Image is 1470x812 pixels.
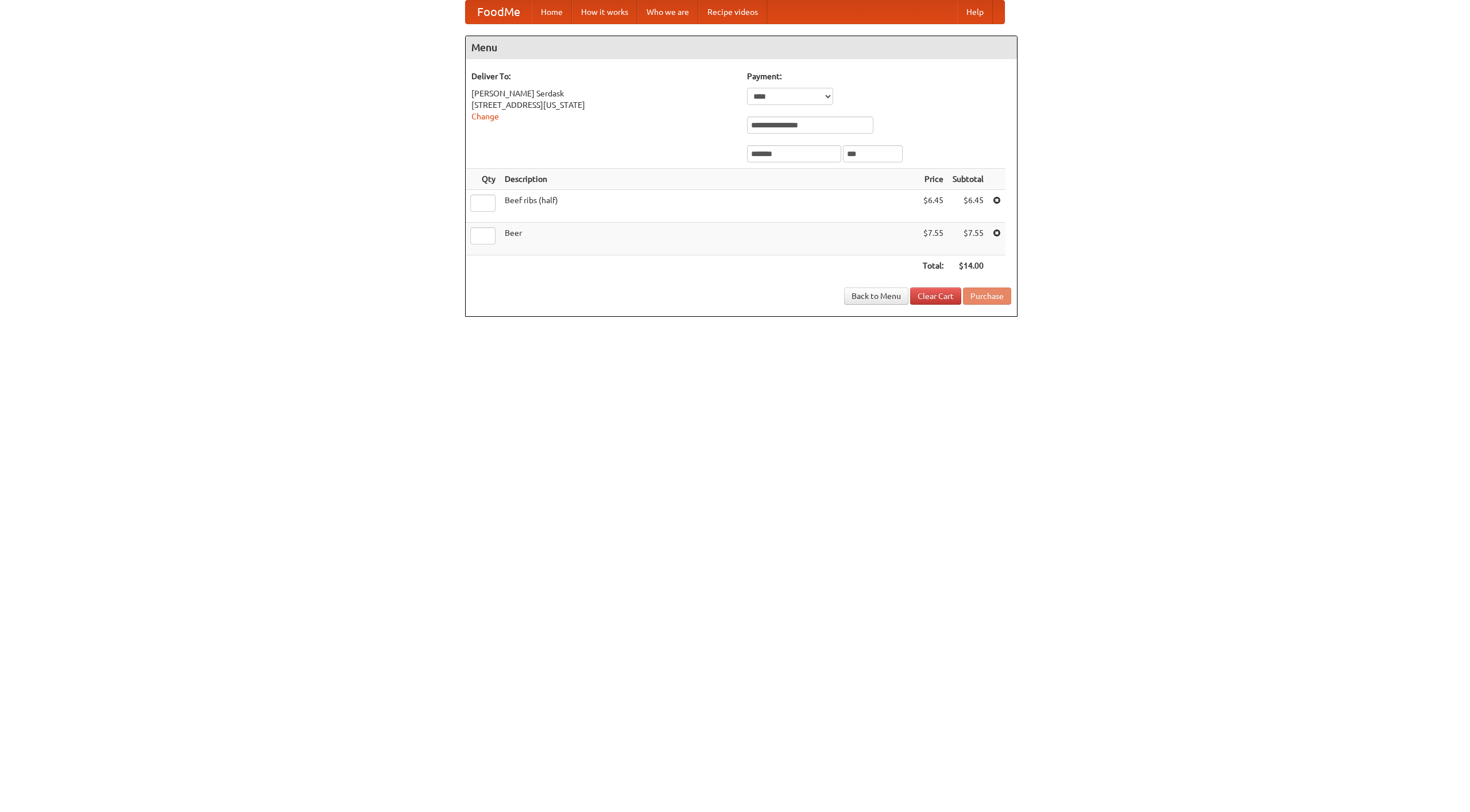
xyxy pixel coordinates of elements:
h4: Menu [466,36,1017,59]
td: $6.45 [918,190,948,223]
th: Subtotal [948,169,988,190]
a: Home [532,1,572,24]
a: Clear Cart [910,287,961,305]
a: Who we are [637,1,698,24]
th: Total: [918,255,948,277]
div: [PERSON_NAME] Serdask [471,88,736,99]
a: Help [957,1,993,24]
h5: Deliver To: [471,71,736,82]
td: Beer [500,223,918,255]
td: $6.45 [948,190,988,223]
a: FoodMe [466,1,532,24]
td: $7.55 [918,223,948,255]
button: Purchase [963,287,1011,305]
a: How it works [572,1,637,24]
th: Price [918,169,948,190]
a: Change [471,112,499,121]
h5: Payment: [747,71,1011,82]
th: Description [500,169,918,190]
a: Back to Menu [844,287,908,305]
div: [STREET_ADDRESS][US_STATE] [471,99,736,111]
th: Qty [466,169,500,190]
td: $7.55 [948,223,988,255]
th: $14.00 [948,255,988,277]
a: Recipe videos [698,1,767,24]
td: Beef ribs (half) [500,190,918,223]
